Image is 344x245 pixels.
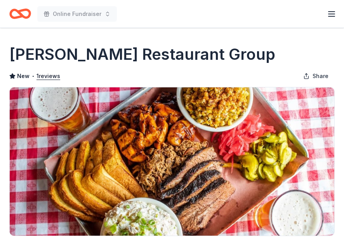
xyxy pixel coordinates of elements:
img: Image for Cohn Restaurant Group [10,87,334,236]
span: New [17,71,30,81]
button: Online Fundraiser [37,6,117,22]
h1: [PERSON_NAME] Restaurant Group [9,43,275,65]
span: Share [313,71,328,81]
span: • [32,73,35,79]
a: Home [9,5,31,23]
button: Share [297,68,335,84]
span: Online Fundraiser [53,9,101,19]
button: 1reviews [36,71,60,81]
